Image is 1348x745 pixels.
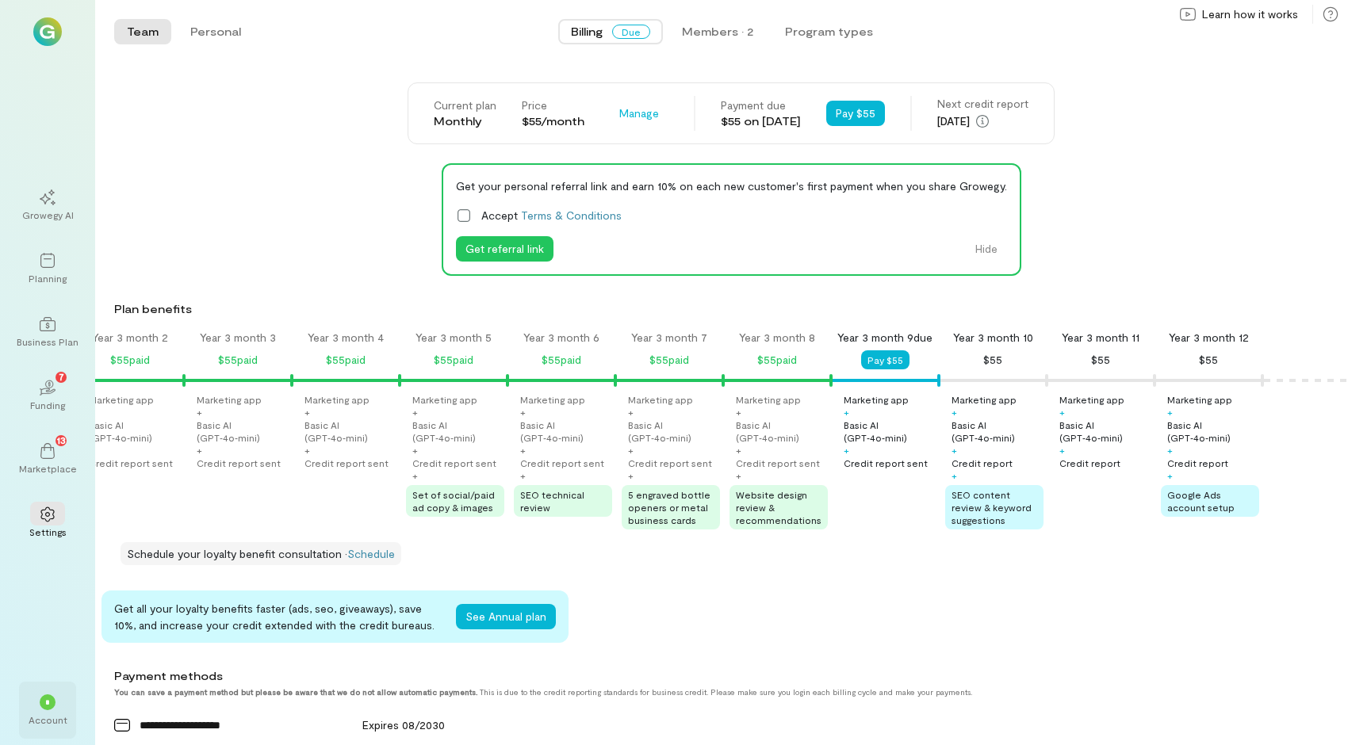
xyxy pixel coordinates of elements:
strong: You can save a payment method but please be aware that we do not allow automatic payments. [114,687,477,697]
div: Basic AI (GPT‑4o‑mini) [89,418,181,444]
div: $55 paid [326,350,366,369]
div: Credit report [1059,457,1120,469]
div: Next credit report [937,96,1028,112]
div: $55 [983,350,1002,369]
div: Basic AI (GPT‑4o‑mini) [412,418,504,444]
button: Hide [966,236,1007,262]
div: Basic AI (GPT‑4o‑mini) [844,418,936,444]
div: Year 3 month 8 [739,330,815,346]
div: Basic AI (GPT‑4o‑mini) [520,418,612,444]
div: Year 3 month 11 [1062,330,1139,346]
div: Year 3 month 6 [523,330,599,346]
a: Planning [19,240,76,297]
div: + [197,406,202,418]
div: Marketing app [520,393,585,406]
div: Year 3 month 3 [200,330,276,346]
div: Monthly [434,113,496,129]
div: + [952,444,957,457]
div: Credit report sent [304,457,389,469]
div: + [844,444,849,457]
div: + [412,444,418,457]
div: Credit report sent [197,457,281,469]
div: Payment due [721,97,801,113]
span: Schedule your loyalty benefit consultation · [127,547,347,560]
div: Year 3 month 5 [416,330,492,346]
span: 13 [57,433,66,447]
button: Program types [772,19,886,44]
div: Basic AI (GPT‑4o‑mini) [1167,418,1259,444]
div: + [952,469,957,482]
div: + [1167,406,1173,418]
div: + [520,444,526,457]
div: + [736,406,741,418]
div: Payment methods [114,668,1218,684]
div: Marketing app [628,393,693,406]
div: $55 paid [649,350,689,369]
button: Manage [610,101,668,126]
span: Learn how it works [1202,6,1298,22]
div: Growegy AI [22,208,74,221]
div: Credit report sent [844,457,928,469]
div: Business Plan [17,335,79,348]
button: Personal [178,19,254,44]
div: + [736,444,741,457]
div: Settings [29,525,67,538]
a: Growegy AI [19,177,76,234]
button: Pay $55 [826,101,885,126]
button: BillingDue [558,19,663,44]
div: Marketing app [197,393,262,406]
span: Set of social/paid ad copy & images [412,489,495,513]
span: 5 engraved bottle openers or metal business cards [628,489,710,525]
div: Credit report sent [736,457,820,469]
div: Marketing app [952,393,1017,406]
div: + [952,406,957,418]
div: Members · 2 [682,24,753,40]
div: Marketing app [412,393,477,406]
div: + [628,469,634,482]
div: $55 on [DATE] [721,113,801,129]
div: $55 [1199,350,1218,369]
div: Year 3 month 9 due [837,330,932,346]
div: Get your personal referral link and earn 10% on each new customer's first payment when you share ... [456,178,1007,194]
div: $55 paid [757,350,797,369]
span: 7 [59,369,64,384]
div: + [1059,444,1065,457]
a: Terms & Conditions [521,208,622,222]
button: Team [114,19,171,44]
div: Year 3 month 4 [308,330,384,346]
div: + [628,406,634,418]
div: + [1167,469,1173,482]
button: Members · 2 [669,19,766,44]
div: $55 paid [218,350,258,369]
div: $55 paid [110,350,150,369]
div: [DATE] [937,112,1028,131]
div: + [844,406,849,418]
div: Credit report sent [89,457,173,469]
div: *Account [19,682,76,739]
div: + [1059,406,1065,418]
div: + [1167,444,1173,457]
div: Credit report sent [412,457,496,469]
div: Year 3 month 10 [953,330,1033,346]
div: Get all your loyalty benefits faster (ads, seo, giveaways), save 10%, and increase your credit ex... [114,600,443,633]
span: SEO content review & keyword suggestions [952,489,1032,525]
div: + [197,444,202,457]
span: Expires 08/2030 [362,718,445,732]
div: This is due to the credit reporting standards for business credit. Please make sure you login eac... [114,687,1218,697]
div: $55 [1091,350,1110,369]
div: Marketing app [304,393,370,406]
span: Due [612,25,650,39]
a: Marketplace [19,430,76,487]
span: Billing [571,24,603,40]
div: Funding [30,399,65,411]
div: $55 paid [542,350,581,369]
div: Planning [29,272,67,285]
a: Business Plan [19,304,76,361]
div: $55 paid [434,350,473,369]
div: Marketplace [19,462,77,475]
div: + [304,444,310,457]
div: Year 3 month 2 [92,330,168,346]
a: Funding [19,367,76,424]
div: Marketing app [844,393,909,406]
